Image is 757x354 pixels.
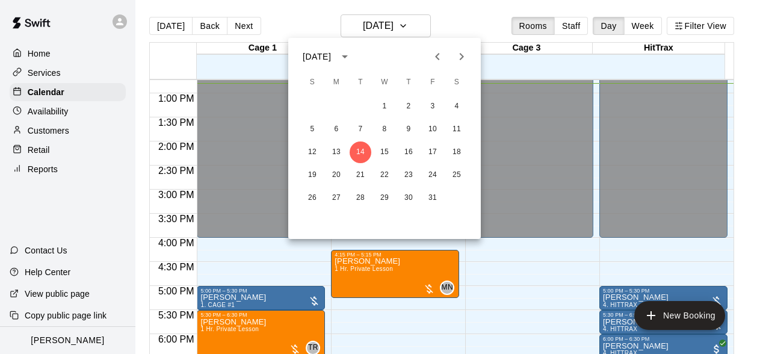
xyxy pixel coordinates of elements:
button: 29 [374,187,395,209]
button: 25 [446,164,468,186]
button: calendar view is open, switch to year view [335,46,355,67]
button: 16 [398,141,419,163]
button: 7 [350,119,371,140]
button: 22 [374,164,395,186]
button: 24 [422,164,443,186]
span: Friday [422,70,443,95]
button: 31 [422,187,443,209]
button: 19 [301,164,323,186]
button: 26 [301,187,323,209]
button: 14 [350,141,371,163]
button: 27 [326,187,347,209]
span: Sunday [301,70,323,95]
button: 15 [374,141,395,163]
span: Monday [326,70,347,95]
button: 3 [422,96,443,117]
button: 8 [374,119,395,140]
span: Saturday [446,70,468,95]
button: 10 [422,119,443,140]
span: Thursday [398,70,419,95]
button: 30 [398,187,419,209]
button: 12 [301,141,323,163]
button: 21 [350,164,371,186]
button: 20 [326,164,347,186]
button: 2 [398,96,419,117]
button: 13 [326,141,347,163]
button: Next month [450,45,474,69]
button: 1 [374,96,395,117]
div: [DATE] [303,51,331,63]
button: 4 [446,96,468,117]
button: 23 [398,164,419,186]
button: 18 [446,141,468,163]
button: 11 [446,119,468,140]
button: 28 [350,187,371,209]
button: 9 [398,119,419,140]
button: 5 [301,119,323,140]
span: Wednesday [374,70,395,95]
span: Tuesday [350,70,371,95]
button: 17 [422,141,443,163]
button: 6 [326,119,347,140]
button: Previous month [425,45,450,69]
